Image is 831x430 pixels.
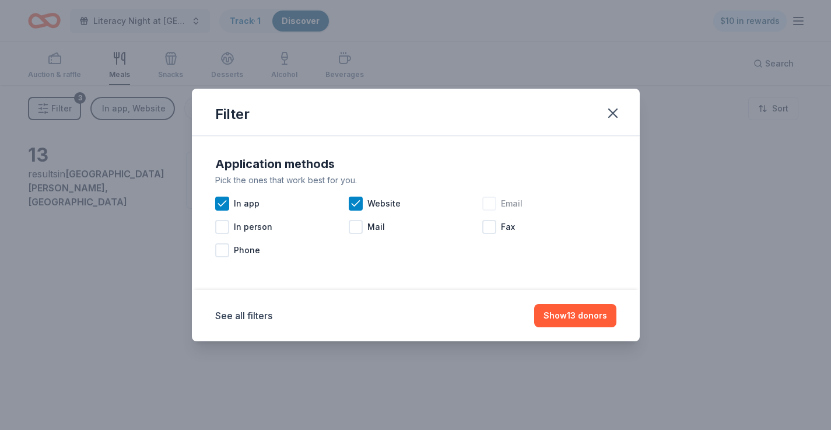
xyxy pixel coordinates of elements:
[215,309,272,323] button: See all filters
[367,220,385,234] span: Mail
[367,197,401,211] span: Website
[534,304,616,327] button: Show13 donors
[501,220,515,234] span: Fax
[234,243,260,257] span: Phone
[215,173,616,187] div: Pick the ones that work best for you.
[215,105,250,124] div: Filter
[234,220,272,234] span: In person
[215,155,616,173] div: Application methods
[234,197,260,211] span: In app
[501,197,523,211] span: Email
